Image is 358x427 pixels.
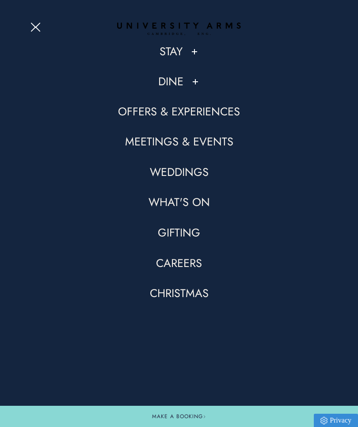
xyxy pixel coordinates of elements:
[191,77,200,86] button: Show/Hide Child Menu
[320,417,328,424] img: Privacy
[158,74,183,89] a: Dine
[314,414,358,427] a: Privacy
[118,104,240,119] a: Offers & Experiences
[30,22,43,29] button: Open Menu
[125,134,233,149] a: Meetings & Events
[149,195,210,210] a: What's On
[152,412,206,420] span: Make a Booking
[158,225,200,240] a: Gifting
[150,286,209,301] a: Christmas
[156,256,202,271] a: Careers
[117,23,241,36] a: Home
[150,165,209,180] a: Weddings
[203,415,206,418] img: Arrow icon
[190,47,199,56] button: Show/Hide Child Menu
[160,44,183,59] a: Stay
